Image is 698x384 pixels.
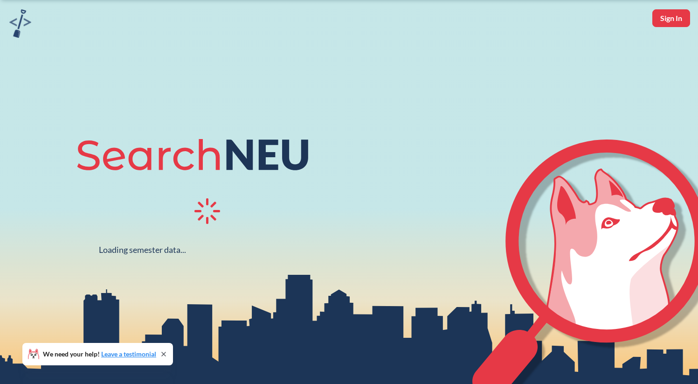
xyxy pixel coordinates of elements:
[652,9,690,27] button: Sign In
[9,9,31,41] a: sandbox logo
[43,351,156,357] span: We need your help!
[101,350,156,358] a: Leave a testimonial
[99,244,186,255] div: Loading semester data...
[9,9,31,38] img: sandbox logo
